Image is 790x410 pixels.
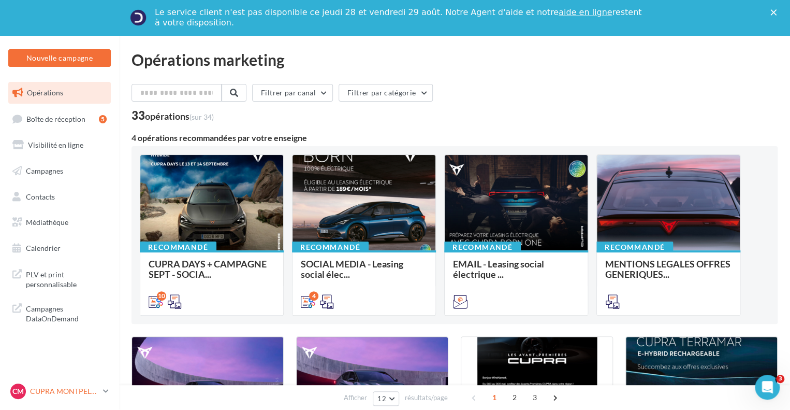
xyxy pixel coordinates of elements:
button: Filtrer par catégorie [339,84,433,102]
span: Campagnes [26,166,63,175]
span: SOCIAL MEDIA - Leasing social élec... [301,258,403,280]
div: 4 [309,291,318,301]
a: CM CUPRA MONTPELLIER [8,381,111,401]
p: CUPRA MONTPELLIER [30,386,99,397]
a: PLV et print personnalisable [6,263,113,294]
div: opérations [145,111,214,121]
span: Contacts [26,192,55,201]
span: 3 [526,389,543,406]
span: 2 [506,389,523,406]
span: EMAIL - Leasing social électrique ... [453,258,544,280]
a: Campagnes [6,160,113,182]
iframe: Intercom live chat [755,375,780,400]
div: 4 opérations recommandées par votre enseigne [131,134,778,142]
div: Fermer [770,9,781,16]
a: Campagnes DataOnDemand [6,298,113,328]
span: 3 [776,375,784,383]
a: Boîte de réception5 [6,108,113,130]
a: Contacts [6,186,113,208]
a: Calendrier [6,237,113,259]
div: 5 [99,115,107,123]
span: PLV et print personnalisable [26,267,107,290]
span: Calendrier [26,244,61,252]
div: 10 [157,291,166,301]
span: MENTIONS LEGALES OFFRES GENERIQUES... [605,258,730,280]
span: CM [12,386,24,397]
div: Recommandé [292,242,369,253]
span: 1 [486,389,503,406]
span: Médiathèque [26,218,68,227]
span: Afficher [344,393,367,403]
a: aide en ligne [559,7,612,17]
button: Nouvelle campagne [8,49,111,67]
div: Recommandé [140,242,216,253]
span: Boîte de réception [26,114,85,123]
a: Opérations [6,82,113,104]
span: Visibilité en ligne [28,140,83,149]
button: 12 [373,391,399,406]
span: résultats/page [405,393,448,403]
div: Opérations marketing [131,52,778,67]
div: Le service client n'est pas disponible ce jeudi 28 et vendredi 29 août. Notre Agent d'aide et not... [155,7,643,28]
img: Profile image for Service-Client [130,9,147,26]
span: Opérations [27,88,63,97]
div: Recommandé [596,242,673,253]
div: Recommandé [444,242,521,253]
span: 12 [377,394,386,403]
div: 33 [131,110,214,121]
button: Filtrer par canal [252,84,333,102]
a: Visibilité en ligne [6,134,113,156]
a: Médiathèque [6,211,113,233]
span: Campagnes DataOnDemand [26,302,107,324]
span: (sur 34) [189,112,214,121]
span: CUPRA DAYS + CAMPAGNE SEPT - SOCIA... [149,258,267,280]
